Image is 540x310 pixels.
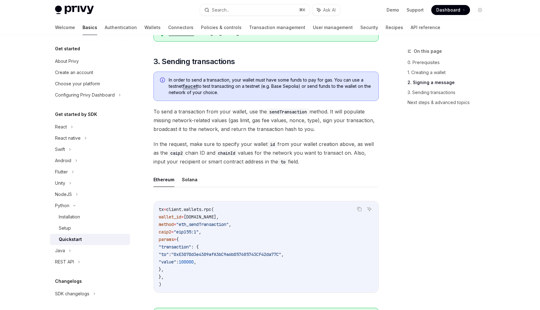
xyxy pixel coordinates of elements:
h5: Get started [55,45,80,52]
a: Welcome [55,20,75,35]
div: Create an account [55,69,93,76]
img: light logo [55,6,94,14]
button: Solana [182,172,197,187]
button: Toggle dark mode [475,5,485,15]
span: params [159,237,174,242]
span: { [176,237,179,242]
div: Setup [59,224,71,232]
span: = [174,222,176,227]
div: Android [55,157,71,164]
a: Authentication [105,20,137,35]
span: , [199,229,201,235]
code: chainId [215,150,238,157]
a: Recipes [386,20,403,35]
span: ⌘ K [299,7,306,12]
span: In order to send a transaction, your wallet must have some funds to pay for gas. You can use a te... [169,77,372,96]
div: REST API [55,258,74,266]
div: Installation [59,213,80,221]
a: Security [360,20,378,35]
button: Search...⌘K [200,4,309,16]
div: Search... [212,6,229,14]
button: Ask AI [312,4,340,16]
svg: Info [160,77,166,84]
a: Create an account [50,67,130,78]
div: Configuring Privy Dashboard [55,91,115,99]
div: SDK changelogs [55,290,89,297]
span: 3. Sending transactions [153,57,235,67]
div: React native [55,134,81,142]
div: Swift [55,146,65,153]
a: Dashboard [431,5,470,15]
span: = [164,207,166,212]
a: Choose your platform [50,78,130,89]
span: "to" [159,252,169,257]
div: React [55,123,67,131]
span: "value" [159,259,176,265]
button: Ask AI [365,205,373,213]
a: API reference [411,20,440,35]
a: 1. Creating a wallet [407,67,490,77]
span: caip2 [159,229,171,235]
a: Wallets [144,20,161,35]
span: "eth_sendTransaction" [176,222,229,227]
a: 0. Prerequisites [407,57,490,67]
a: Policies & controls [201,20,242,35]
span: On this page [414,47,442,55]
a: Connectors [168,20,193,35]
span: : { [191,244,199,250]
a: About Privy [50,56,130,67]
span: , [229,222,231,227]
code: sendTransaction [267,108,309,115]
span: = [171,229,174,235]
div: Python [55,202,69,209]
span: , [281,252,284,257]
a: Quickstart [50,234,130,245]
a: Basics [82,20,97,35]
span: Ask AI [323,7,336,13]
span: method [159,222,174,227]
span: "transaction" [159,244,191,250]
a: Demo [387,7,399,13]
span: wallet_id [159,214,181,220]
div: Unity [55,179,65,187]
div: NodeJS [55,191,72,198]
div: Choose your platform [55,80,100,87]
div: About Privy [55,57,79,65]
a: User management [313,20,353,35]
span: To send a transaction from your wallet, use the method. It will populate missing network-related ... [153,107,379,133]
span: 100000 [179,259,194,265]
span: = [181,214,184,220]
a: 2. Signing a message [407,77,490,87]
span: , [194,259,196,265]
a: Transaction management [249,20,305,35]
a: Installation [50,211,130,222]
span: : [176,259,179,265]
button: Copy the contents from the code block [355,205,363,213]
div: Quickstart [59,236,82,243]
a: Setup [50,222,130,234]
span: Dashboard [436,7,460,13]
span: tx [159,207,164,212]
span: }, [159,274,164,280]
span: "eip155:1" [174,229,199,235]
code: to [278,158,288,165]
a: Next steps & advanced topics [407,97,490,107]
a: faucet [183,83,197,89]
code: id [267,141,277,148]
h5: Changelogs [55,277,82,285]
a: 3. Sending transactions [407,87,490,97]
span: client.wallets.rpc( [166,207,214,212]
span: [DOMAIN_NAME], [184,214,219,220]
span: "0xE3070d3e4309afA3bC9a6b057685743CF42da77C" [171,252,281,257]
span: }, [159,267,164,272]
span: : [169,252,171,257]
div: Flutter [55,168,68,176]
span: In the request, make sure to specify your wallet from your wallet creation above, as well as the ... [153,140,379,166]
button: Ethereum [153,172,174,187]
div: Java [55,247,65,254]
h5: Get started by SDK [55,111,97,118]
code: caip2 [168,150,185,157]
span: ) [159,282,161,287]
a: Support [407,7,424,13]
span: = [174,237,176,242]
